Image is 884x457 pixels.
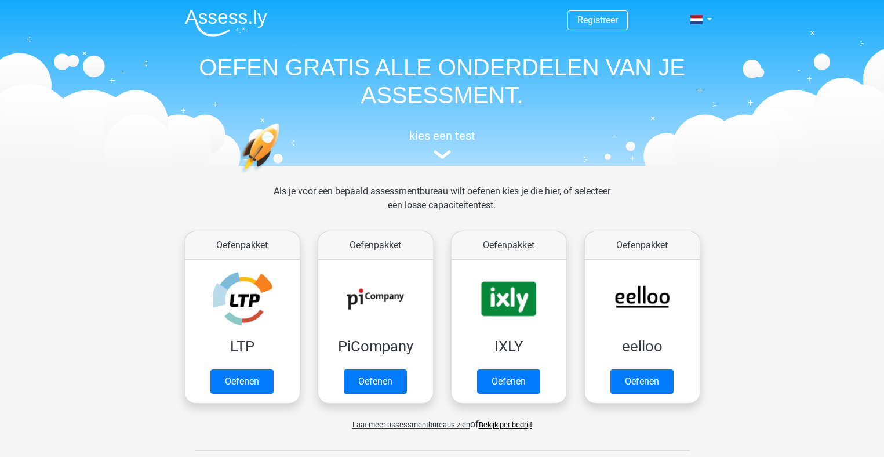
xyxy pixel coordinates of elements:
[176,129,709,159] a: kies een test
[176,53,709,109] h1: OEFEN GRATIS ALLE ONDERDELEN VAN JE ASSESSMENT.
[352,420,470,429] span: Laat meer assessmentbureaus zien
[176,129,709,143] h5: kies een test
[610,369,674,394] a: Oefenen
[477,369,540,394] a: Oefenen
[344,369,407,394] a: Oefenen
[176,408,709,431] div: of
[577,14,618,26] a: Registreer
[210,369,274,394] a: Oefenen
[239,123,325,228] img: oefenen
[264,184,620,226] div: Als je voor een bepaald assessmentbureau wilt oefenen kies je die hier, of selecteer een losse ca...
[185,9,267,37] img: Assessly
[434,150,451,159] img: assessment
[479,420,532,429] a: Bekijk per bedrijf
